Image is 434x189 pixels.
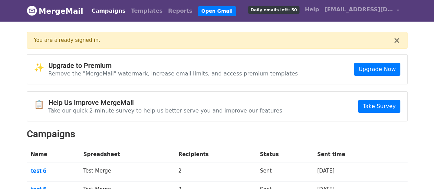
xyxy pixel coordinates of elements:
[313,146,390,163] th: Sent time
[27,5,37,16] img: MergeMail logo
[48,98,282,107] h4: Help Us Improve MergeMail
[245,3,302,16] a: Daily emails left: 50
[256,146,313,163] th: Status
[198,6,236,16] a: Open Gmail
[256,163,313,181] td: Sent
[27,146,79,163] th: Name
[174,163,256,181] td: 2
[48,70,298,77] p: Remove the "MergeMail" watermark, increase email limits, and access premium templates
[89,4,128,18] a: Campaigns
[31,167,75,175] a: test 6
[165,4,195,18] a: Reports
[79,146,174,163] th: Spreadsheet
[27,4,83,18] a: MergeMail
[248,6,299,14] span: Daily emails left: 50
[174,146,256,163] th: Recipients
[317,168,335,174] a: [DATE]
[34,63,48,73] span: ✨
[48,107,282,114] p: Take our quick 2-minute survey to help us better serve you and improve our features
[48,61,298,70] h4: Upgrade to Premium
[325,5,393,14] span: [EMAIL_ADDRESS][DOMAIN_NAME]
[27,128,408,140] h2: Campaigns
[128,4,165,18] a: Templates
[79,163,174,181] td: Test Merge
[322,3,402,19] a: [EMAIL_ADDRESS][DOMAIN_NAME]
[34,100,48,110] span: 📋
[34,36,394,44] div: You are already signed in.
[358,100,400,113] a: Take Survey
[354,63,400,76] a: Upgrade Now
[393,36,400,45] button: ×
[302,3,322,16] a: Help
